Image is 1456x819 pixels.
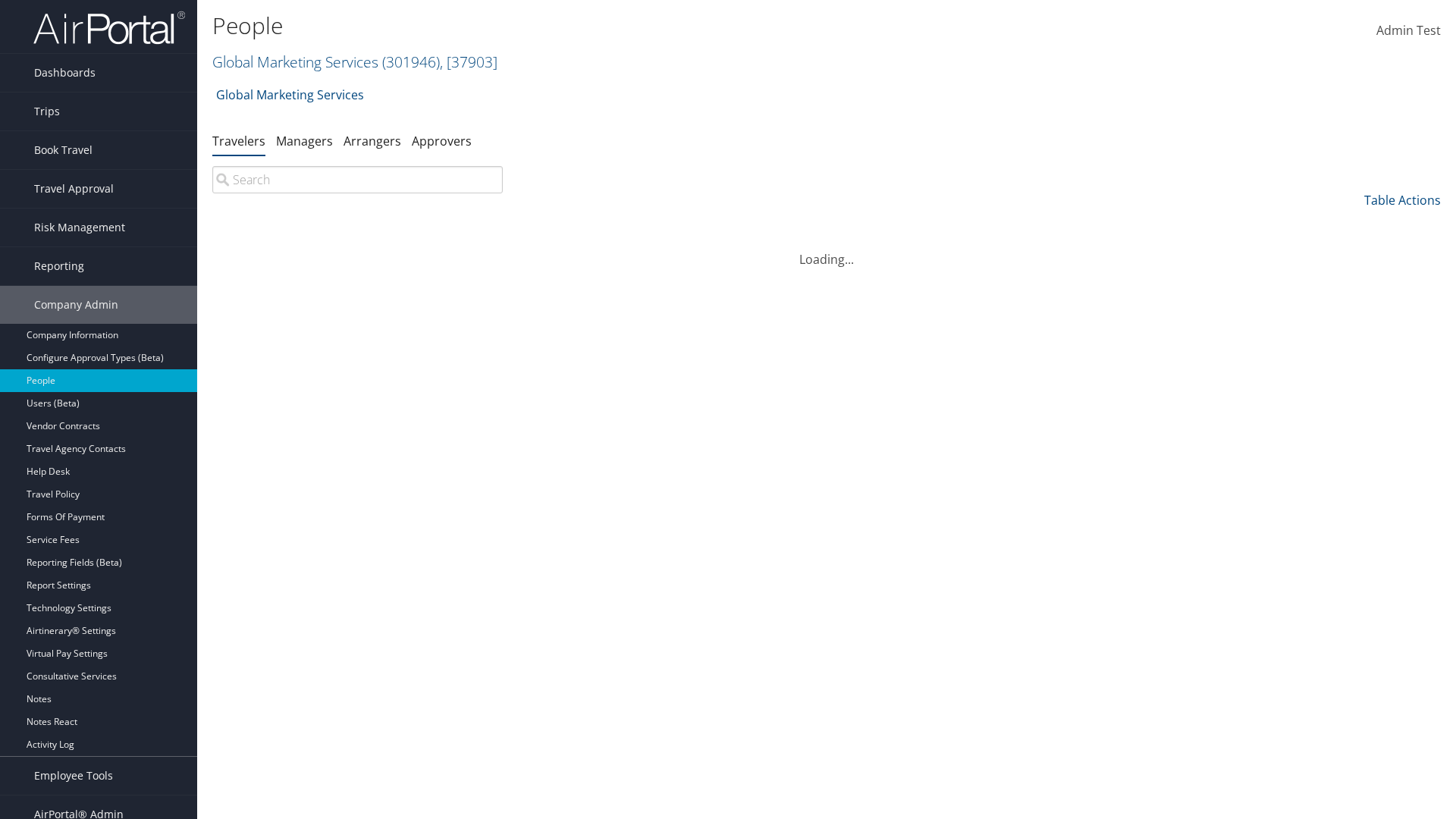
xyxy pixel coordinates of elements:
div: Loading... [212,232,1441,268]
span: , [ 37903 ] [440,52,497,72]
span: Company Admin [34,286,118,324]
span: Risk Management [34,209,125,246]
a: Managers [276,133,333,149]
a: Admin Test [1376,8,1441,55]
span: Trips [34,93,60,130]
a: Approvers [412,133,472,149]
span: Travel Approval [34,170,114,208]
span: Admin Test [1376,22,1441,39]
a: Global Marketing Services [212,52,497,72]
span: Reporting [34,247,84,285]
span: Employee Tools [34,757,113,795]
span: Dashboards [34,54,96,92]
input: Search [212,166,503,193]
span: ( 301946 ) [382,52,440,72]
a: Travelers [212,133,265,149]
img: airportal-logo.png [33,10,185,45]
a: Arrangers [344,133,401,149]
span: Book Travel [34,131,93,169]
h1: People [212,10,1031,42]
a: Table Actions [1364,192,1441,209]
a: Global Marketing Services [216,80,364,110]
